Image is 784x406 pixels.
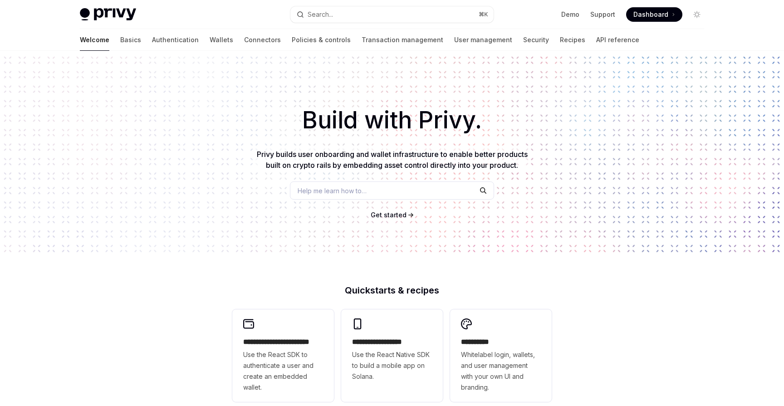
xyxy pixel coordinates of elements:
a: API reference [596,29,639,51]
img: light logo [80,8,136,21]
span: Use the React Native SDK to build a mobile app on Solana. [352,349,432,382]
span: Whitelabel login, wallets, and user management with your own UI and branding. [461,349,541,393]
a: Policies & controls [292,29,351,51]
a: Demo [561,10,579,19]
a: Support [590,10,615,19]
span: Use the React SDK to authenticate a user and create an embedded wallet. [243,349,323,393]
span: Dashboard [633,10,668,19]
button: Toggle dark mode [690,7,704,22]
a: User management [454,29,512,51]
span: ⌘ K [479,11,488,18]
span: Get started [371,211,407,219]
button: Search...⌘K [290,6,494,23]
h1: Build with Privy. [15,103,769,138]
a: Security [523,29,549,51]
a: Basics [120,29,141,51]
span: Privy builds user onboarding and wallet infrastructure to enable better products built on crypto ... [257,150,528,170]
a: Recipes [560,29,585,51]
a: Connectors [244,29,281,51]
a: Authentication [152,29,199,51]
a: Wallets [210,29,233,51]
a: Dashboard [626,7,682,22]
a: **** *****Whitelabel login, wallets, and user management with your own UI and branding. [450,309,552,402]
a: **** **** **** ***Use the React Native SDK to build a mobile app on Solana. [341,309,443,402]
a: Transaction management [362,29,443,51]
a: Welcome [80,29,109,51]
span: Help me learn how to… [298,186,367,196]
a: Get started [371,210,407,220]
div: Search... [308,9,333,20]
h2: Quickstarts & recipes [232,286,552,295]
